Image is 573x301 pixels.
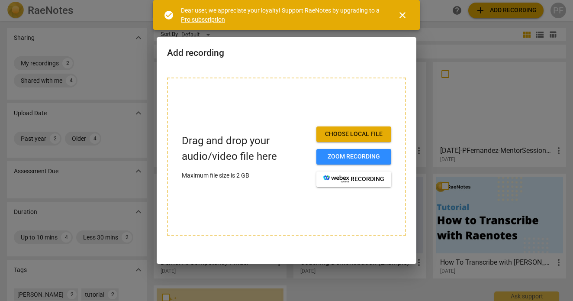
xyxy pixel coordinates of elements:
[323,152,384,161] span: Zoom recording
[167,48,406,58] h2: Add recording
[316,149,391,165] button: Zoom recording
[316,126,391,142] button: Choose local file
[316,172,391,187] button: recording
[182,171,309,180] p: Maximum file size is 2 GB
[164,10,174,20] span: check_circle
[182,133,309,164] p: Drag and drop your audio/video file here
[323,175,384,184] span: recording
[397,10,408,20] span: close
[323,130,384,139] span: Choose local file
[181,16,225,23] a: Pro subscription
[181,6,382,24] div: Dear user, we appreciate your loyalty! Support RaeNotes by upgrading to a
[392,5,413,26] button: Close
